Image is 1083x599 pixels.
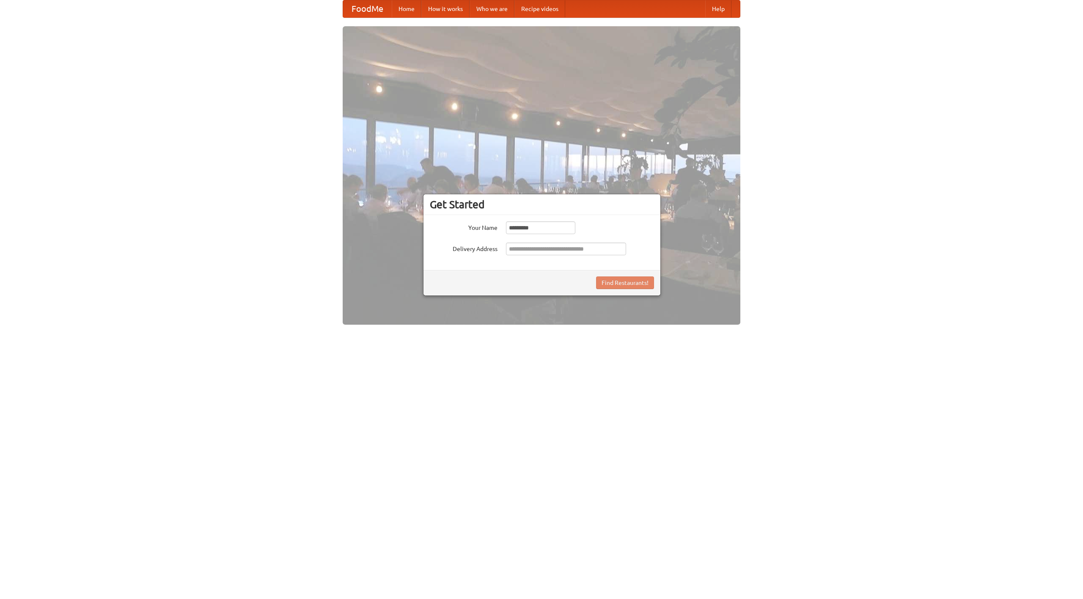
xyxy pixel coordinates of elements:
a: FoodMe [343,0,392,17]
a: Who we are [470,0,514,17]
button: Find Restaurants! [596,276,654,289]
a: Help [705,0,731,17]
label: Delivery Address [430,243,498,253]
a: Recipe videos [514,0,565,17]
label: Your Name [430,221,498,232]
a: How it works [421,0,470,17]
h3: Get Started [430,198,654,211]
a: Home [392,0,421,17]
